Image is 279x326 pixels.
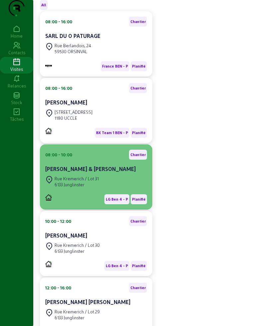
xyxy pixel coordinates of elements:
span: Chantier [130,219,146,224]
div: 59530 ORSINVAL [55,49,91,55]
img: B2B - PVELEC [45,65,52,67]
div: 10:00 - 12:00 [45,218,71,224]
cam-card-title: [PERSON_NAME] [45,232,87,239]
span: Planifié [132,64,146,69]
span: LG Ben 4 - P [106,263,128,268]
div: 1180 UCCLE [55,115,92,121]
cam-card-title: [PERSON_NAME] [PERSON_NAME] [45,299,130,305]
span: Planifié [132,263,146,268]
div: 6133 Junglinster [55,248,100,254]
span: BX Team 1 BEN - P [96,130,128,135]
cam-card-title: [PERSON_NAME] [45,99,87,105]
div: Rue Berlandois, 24 [55,43,91,49]
span: Chantier [130,86,146,90]
img: PVELEC [45,194,52,201]
div: 6133 Junglinster [55,315,100,321]
div: 6133 Junglinster [55,182,99,188]
span: France BEN - P [102,64,128,69]
div: 12:00 - 16:00 [45,285,71,291]
span: Chantier [130,285,146,290]
span: Chantier [130,152,146,157]
cam-card-title: [PERSON_NAME] & [PERSON_NAME] [45,166,136,172]
cam-card-title: SARL DU O PATURAGE [45,33,100,39]
div: Rue Kremerich / Lot 29 [55,309,100,315]
span: Chantier [130,19,146,24]
div: 08:00 - 16:00 [45,85,72,91]
img: PVELEC [45,261,52,267]
div: [STREET_ADDRESS] [55,109,92,115]
div: 08:00 - 16:00 [45,19,72,25]
span: Planifié [132,130,146,135]
span: All [41,3,46,7]
div: 08:00 - 10:00 [45,152,72,158]
span: LG Ben 4 - P [106,197,128,202]
div: Rue Kremerich / Lot 30 [55,242,100,248]
img: PVELEC [45,128,52,134]
div: Rue Kremerich / Lot 31 [55,176,99,182]
span: Planifié [132,197,146,202]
